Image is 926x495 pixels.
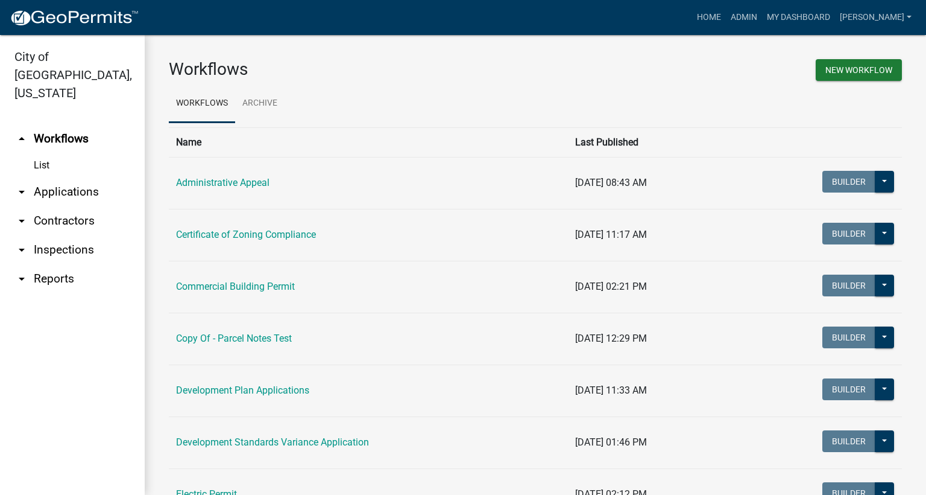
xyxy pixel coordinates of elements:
button: New Workflow [816,59,902,81]
span: [DATE] 11:33 AM [575,385,647,396]
i: arrow_drop_down [14,214,29,228]
a: Archive [235,85,285,123]
span: [DATE] 11:17 AM [575,229,647,240]
a: Admin [726,6,762,29]
a: Commercial Building Permit [176,281,295,292]
i: arrow_drop_up [14,132,29,146]
a: Copy Of - Parcel Notes Test [176,333,292,344]
th: Last Published [568,127,734,157]
a: Certificate of Zoning Compliance [176,229,316,240]
i: arrow_drop_down [14,243,29,257]
button: Builder [822,171,875,193]
h3: Workflows [169,59,526,80]
a: Workflows [169,85,235,123]
button: Builder [822,223,875,244]
button: Builder [822,430,875,452]
a: Home [692,6,726,29]
a: Development Plan Applications [176,385,309,396]
th: Name [169,127,568,157]
span: [DATE] 08:43 AM [575,177,647,188]
i: arrow_drop_down [14,185,29,199]
a: [PERSON_NAME] [835,6,916,29]
span: [DATE] 01:46 PM [575,436,647,448]
button: Builder [822,275,875,296]
span: [DATE] 12:29 PM [575,333,647,344]
button: Builder [822,327,875,348]
a: Administrative Appeal [176,177,269,188]
i: arrow_drop_down [14,272,29,286]
button: Builder [822,378,875,400]
span: [DATE] 02:21 PM [575,281,647,292]
a: My Dashboard [762,6,835,29]
a: Development Standards Variance Application [176,436,369,448]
